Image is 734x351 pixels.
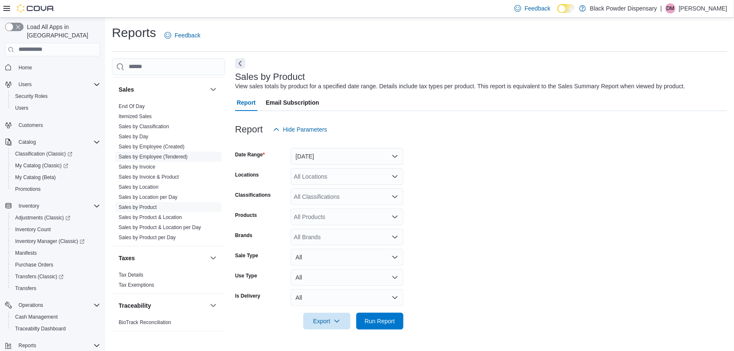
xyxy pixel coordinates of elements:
button: Customers [2,119,103,131]
span: Report [237,94,256,111]
button: Purchase Orders [8,259,103,271]
button: Open list of options [392,193,398,200]
span: BioTrack Reconciliation [119,319,171,326]
span: Reports [15,340,100,351]
button: Inventory Count [8,224,103,235]
button: Inventory [15,201,42,211]
button: Inventory [2,200,103,212]
span: Sales by Invoice & Product [119,174,179,180]
span: Feedback [525,4,550,13]
button: Next [235,58,245,69]
span: Security Roles [12,91,100,101]
input: Dark Mode [557,4,575,13]
span: Sales by Product & Location [119,214,182,221]
span: Tax Exemptions [119,282,154,288]
span: Traceabilty Dashboard [12,324,100,334]
a: Sales by Employee (Created) [119,144,185,150]
span: Security Roles [15,93,48,100]
span: Inventory Count [15,226,51,233]
button: My Catalog (Beta) [8,172,103,183]
label: Sale Type [235,252,258,259]
span: Hide Parameters [283,125,327,134]
span: Adjustments (Classic) [15,214,70,221]
a: Inventory Manager (Classic) [12,236,88,246]
img: Cova [17,4,55,13]
button: Users [8,102,103,114]
span: My Catalog (Classic) [12,161,100,171]
span: Operations [15,300,100,310]
button: Sales [119,85,207,94]
button: Users [15,79,35,90]
button: Promotions [8,183,103,195]
div: Taxes [112,270,225,293]
span: Users [15,105,28,111]
button: [DATE] [291,148,403,165]
a: Adjustments (Classic) [12,213,74,223]
a: Itemized Sales [119,113,152,119]
a: Sales by Day [119,134,148,140]
button: Open list of options [392,234,398,240]
a: Adjustments (Classic) [8,212,103,224]
a: Inventory Manager (Classic) [8,235,103,247]
div: View sales totals by product for a specified date range. Details include tax types per product. T... [235,82,685,91]
button: Security Roles [8,90,103,102]
a: BioTrack Reconciliation [119,319,171,325]
button: Catalog [15,137,39,147]
span: Run Report [365,317,395,325]
button: Cash Management [8,311,103,323]
h1: Reports [112,24,156,41]
span: Feedback [175,31,200,40]
a: Transfers (Classic) [8,271,103,282]
a: Transfers (Classic) [12,272,67,282]
button: Manifests [8,247,103,259]
span: Inventory [19,203,39,209]
span: Sales by Classification [119,123,169,130]
span: Inventory Count [12,224,100,235]
button: Export [303,313,350,330]
a: Classification (Classic) [12,149,76,159]
a: End Of Day [119,103,145,109]
button: Traceability [208,301,218,311]
a: Classification (Classic) [8,148,103,160]
button: Reports [15,340,40,351]
button: Traceability [119,301,207,310]
span: Operations [19,302,43,309]
a: Customers [15,120,46,130]
span: Sales by Location per Day [119,194,178,201]
div: Traceability [112,317,225,331]
span: My Catalog (Classic) [15,162,68,169]
span: My Catalog (Beta) [15,174,56,181]
h3: Taxes [119,254,135,262]
span: Home [19,64,32,71]
span: Transfers [15,285,36,292]
span: My Catalog (Beta) [12,172,100,182]
span: Manifests [12,248,100,258]
a: Promotions [12,184,44,194]
div: Sales [112,101,225,246]
a: Sales by Invoice & Product [119,174,179,180]
span: Classification (Classic) [12,149,100,159]
span: Export [308,313,345,330]
a: Cash Management [12,312,61,322]
a: Tax Details [119,272,143,278]
a: Users [12,103,32,113]
span: Catalog [15,137,100,147]
button: Operations [15,300,47,310]
button: Catalog [2,136,103,148]
button: Taxes [119,254,207,262]
a: Security Roles [12,91,51,101]
span: Catalog [19,139,36,145]
span: Promotions [12,184,100,194]
a: Sales by Location [119,184,159,190]
a: Sales by Location per Day [119,194,178,200]
button: Sales [208,84,218,95]
h3: Sales by Product [235,72,305,82]
h3: Report [235,124,263,135]
a: My Catalog (Classic) [8,160,103,172]
span: Promotions [15,186,41,193]
button: Traceabilty Dashboard [8,323,103,335]
span: Home [15,62,100,73]
span: Sales by Day [119,133,148,140]
span: Transfers (Classic) [15,273,64,280]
